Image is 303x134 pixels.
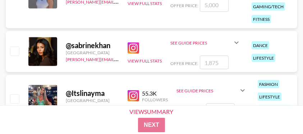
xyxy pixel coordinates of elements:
div: @ Itslinayma [66,89,119,98]
div: [GEOGRAPHIC_DATA] [66,50,119,55]
div: fitness [252,15,271,23]
input: 1,500 [206,103,235,117]
button: View Full Stats [128,58,162,64]
div: lifestyle [252,54,275,62]
div: fashion [258,80,279,88]
div: See Guide Prices [170,34,241,51]
div: [GEOGRAPHIC_DATA] [66,98,119,103]
span: Offer Price: [170,3,198,8]
span: Offer Price: [170,61,198,66]
div: gaming/tech [252,3,285,11]
div: 55.3K [142,90,168,97]
button: View Full Stats [128,1,162,6]
input: 1,875 [200,56,229,69]
img: Instagram [128,90,139,102]
div: dance [252,41,269,50]
div: @ sabrinekhan [66,41,119,50]
div: See Guide Prices [176,82,247,99]
button: Next [138,118,165,132]
div: See Guide Prices [170,40,232,46]
iframe: Drift Widget Chat Controller [267,98,294,125]
a: [PERSON_NAME][EMAIL_ADDRESS][PERSON_NAME][DOMAIN_NAME] [66,55,206,62]
div: View Summary [124,108,180,115]
div: Followers [142,97,168,102]
img: Instagram [128,42,139,54]
div: lifestyle [258,93,281,101]
div: See Guide Prices [176,88,238,93]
